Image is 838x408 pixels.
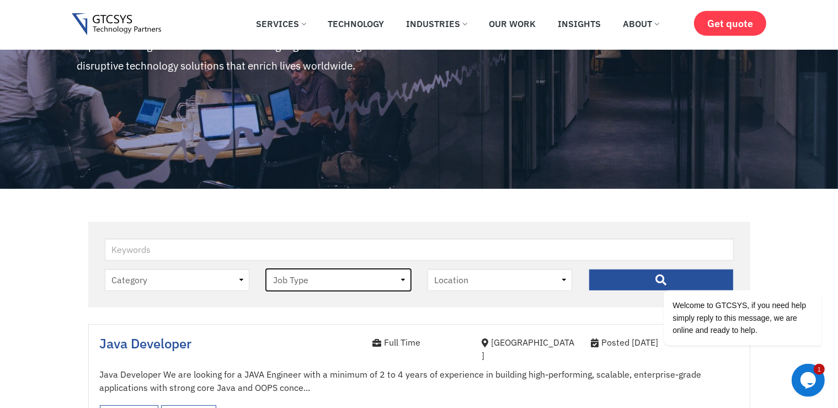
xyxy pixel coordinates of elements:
div: [GEOGRAPHIC_DATA] [482,336,575,362]
p: Explore exciting careers with us as we bring together the brightest minds to create disruptive te... [77,36,501,76]
input:  [589,269,734,291]
p: Java Developer We are looking for a JAVA Engineer with a minimum of 2 to 4 years of experience in... [100,368,739,394]
a: Our Work [481,12,544,36]
a: Java Developer [100,335,192,352]
a: Industries [398,12,475,36]
a: Technology [319,12,392,36]
a: Insights [549,12,609,36]
input: Keywords [105,239,734,261]
span: Get quote [707,18,753,29]
a: Services [248,12,314,36]
div: Posted [DATE] [591,336,739,349]
a: About [615,12,667,36]
iframe: chat widget [792,364,827,397]
img: Gtcsys logo [72,13,162,36]
iframe: chat widget [628,190,827,358]
div: Full Time [373,336,466,349]
a: Get quote [694,11,766,36]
